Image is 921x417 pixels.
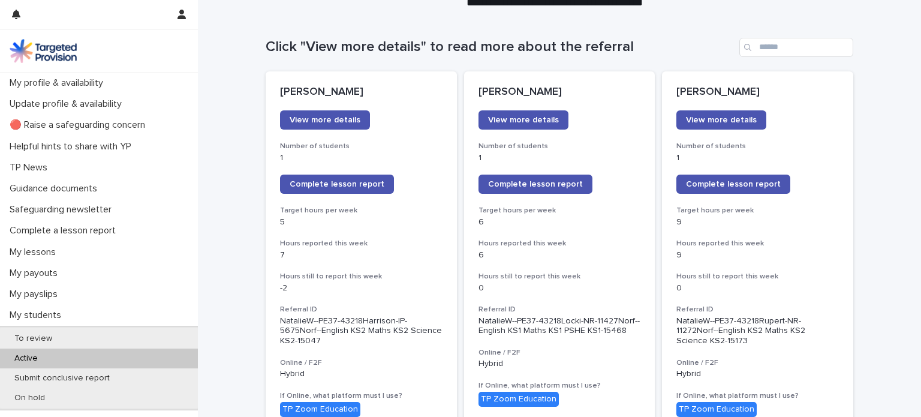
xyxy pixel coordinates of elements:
h3: Hours still to report this week [478,272,641,281]
h3: Target hours per week [478,206,641,215]
a: Complete lesson report [280,175,394,194]
p: 1 [478,153,641,163]
p: NatalieW--PE37-43218Locki-NR-11427Norf--English KS1 Maths KS1 PSHE KS1-15468 [478,316,641,337]
p: [PERSON_NAME] [478,86,641,99]
p: [PERSON_NAME] [676,86,839,99]
h3: Online / F2F [676,358,839,368]
p: My profile & availability [5,77,113,89]
h3: Target hours per week [280,206,443,215]
p: 7 [280,250,443,260]
h3: Number of students [280,142,443,151]
p: Update profile & availability [5,98,131,110]
p: 9 [676,250,839,260]
p: Hybrid [280,369,443,379]
a: View more details [280,110,370,130]
p: -2 [280,283,443,293]
h3: Hours still to report this week [280,272,443,281]
p: To review [5,334,62,344]
h3: If Online, what platform must I use? [676,391,839,401]
p: My payouts [5,268,67,279]
div: TP Zoom Education [280,402,360,417]
p: 1 [676,153,839,163]
p: Active [5,353,47,364]
p: My payslips [5,289,67,300]
p: NatalieW--PE37-43218Rupert-NR-11272Norf--English KS2 Maths KS2 Science KS2-15173 [676,316,839,346]
p: 0 [478,283,641,293]
p: On hold [5,393,55,403]
img: M5nRWzHhSzIhMunXDL62 [10,39,77,63]
h3: Referral ID [280,305,443,314]
h3: Number of students [676,142,839,151]
a: View more details [478,110,568,130]
h3: Target hours per week [676,206,839,215]
span: View more details [686,116,757,124]
p: 0 [676,283,839,293]
h3: If Online, what platform must I use? [478,381,641,391]
h3: Hours reported this week [280,239,443,248]
p: Safeguarding newsletter [5,204,121,215]
a: Complete lesson report [676,175,790,194]
div: TP Zoom Education [676,402,757,417]
h3: Online / F2F [478,348,641,358]
h3: Online / F2F [280,358,443,368]
h3: Referral ID [676,305,839,314]
h3: Number of students [478,142,641,151]
p: Complete a lesson report [5,225,125,236]
input: Search [739,38,853,57]
span: Complete lesson report [686,180,781,188]
p: 1 [280,153,443,163]
p: [PERSON_NAME] [280,86,443,99]
h3: Referral ID [478,305,641,314]
h3: If Online, what platform must I use? [280,391,443,401]
p: My lessons [5,247,65,258]
p: Submit conclusive report [5,373,119,383]
span: View more details [290,116,360,124]
p: 🔴 Raise a safeguarding concern [5,119,155,131]
h1: Click "View more details" to read more about the referral [266,38,735,56]
p: 6 [478,250,641,260]
p: 6 [478,217,641,227]
a: Complete lesson report [478,175,592,194]
div: TP Zoom Education [478,392,559,407]
span: Complete lesson report [290,180,384,188]
p: NatalieW--PE37-43218Harrison-IP-5675Norf--English KS2 Maths KS2 Science KS2-15047 [280,316,443,346]
span: View more details [488,116,559,124]
p: 5 [280,217,443,227]
p: Hybrid [676,369,839,379]
a: View more details [676,110,766,130]
p: Helpful hints to share with YP [5,141,141,152]
h3: Hours still to report this week [676,272,839,281]
span: Complete lesson report [488,180,583,188]
p: My students [5,310,71,321]
h3: Hours reported this week [676,239,839,248]
p: Hybrid [478,359,641,369]
p: 9 [676,217,839,227]
h3: Hours reported this week [478,239,641,248]
p: Guidance documents [5,183,107,194]
p: TP News [5,162,57,173]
